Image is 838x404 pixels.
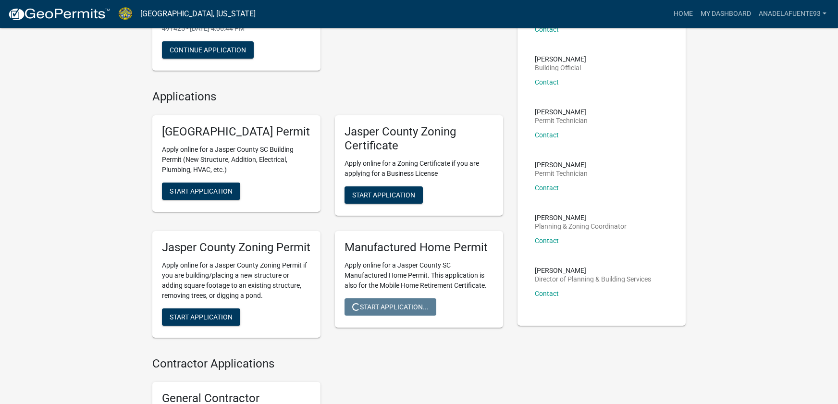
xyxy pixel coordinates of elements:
[670,5,697,23] a: Home
[345,260,493,291] p: Apply online for a Jasper County SC Manufactured Home Permit. This application is also for the Mo...
[152,90,503,104] h4: Applications
[162,41,254,59] button: Continue Application
[535,25,559,33] a: Contact
[535,161,588,168] p: [PERSON_NAME]
[162,260,311,301] p: Apply online for a Jasper County Zoning Permit if you are building/placing a new structure or add...
[162,241,311,255] h5: Jasper County Zoning Permit
[140,6,256,22] a: [GEOGRAPHIC_DATA], [US_STATE]
[162,183,240,200] button: Start Application
[170,187,233,195] span: Start Application
[345,159,493,179] p: Apply online for a Zoning Certificate if you are applying for a Business License
[345,298,436,316] button: Start Application...
[535,267,651,274] p: [PERSON_NAME]
[535,64,586,71] p: Building Official
[535,117,588,124] p: Permit Technician
[352,191,415,198] span: Start Application
[535,223,627,230] p: Planning & Zoning Coordinator
[152,357,503,371] h4: Contractor Applications
[535,184,559,192] a: Contact
[535,109,588,115] p: [PERSON_NAME]
[697,5,755,23] a: My Dashboard
[535,131,559,139] a: Contact
[162,125,311,139] h5: [GEOGRAPHIC_DATA] Permit
[535,170,588,177] p: Permit Technician
[345,241,493,255] h5: Manufactured Home Permit
[755,5,830,23] a: AnaDeLaFuente93
[535,78,559,86] a: Contact
[535,237,559,245] a: Contact
[535,276,651,282] p: Director of Planning & Building Services
[162,308,240,326] button: Start Application
[152,90,503,345] wm-workflow-list-section: Applications
[162,145,311,175] p: Apply online for a Jasper County SC Building Permit (New Structure, Addition, Electrical, Plumbin...
[345,186,423,204] button: Start Application
[162,24,311,34] p: 491425 - [DATE] 4:06:44 PM
[170,313,233,320] span: Start Application
[535,56,586,62] p: [PERSON_NAME]
[535,290,559,297] a: Contact
[345,125,493,153] h5: Jasper County Zoning Certificate
[352,303,429,310] span: Start Application...
[118,7,133,20] img: Jasper County, South Carolina
[535,214,627,221] p: [PERSON_NAME]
